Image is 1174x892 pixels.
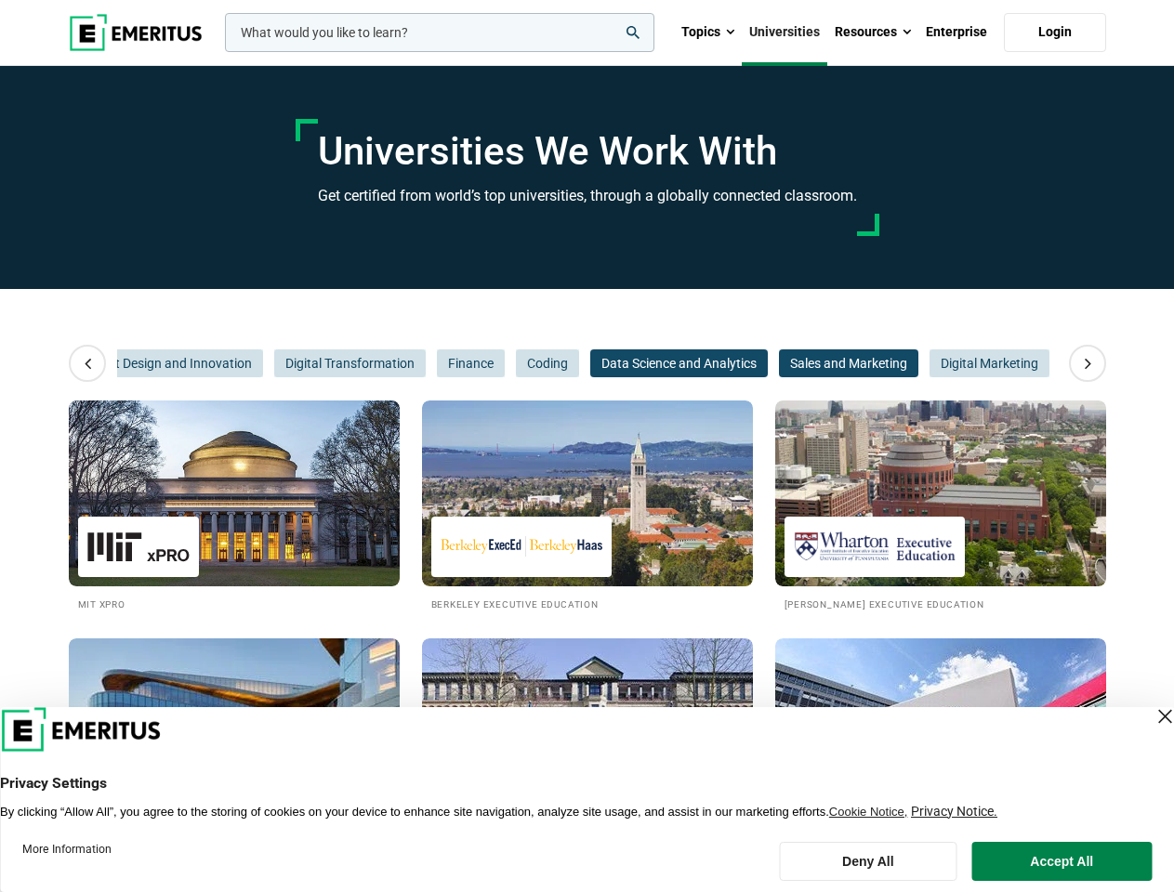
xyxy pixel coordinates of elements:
[274,349,426,377] button: Digital Transformation
[78,596,390,611] h2: MIT xPRO
[1004,13,1106,52] a: Login
[62,349,263,377] button: Product Design and Innovation
[87,526,190,568] img: MIT xPRO
[516,349,579,377] button: Coding
[422,400,753,611] a: Universities We Work With Berkeley Executive Education Berkeley Executive Education
[69,400,400,586] img: Universities We Work With
[775,638,1106,824] img: Universities We Work With
[422,638,753,849] a: Universities We Work With Cambridge Judge Business School Executive Education Cambridge Judge Bus...
[225,13,654,52] input: woocommerce-product-search-field-0
[422,400,753,586] img: Universities We Work With
[431,596,744,611] h2: Berkeley Executive Education
[785,596,1097,611] h2: [PERSON_NAME] Executive Education
[775,638,1106,849] a: Universities We Work With Imperial Executive Education Imperial Executive Education
[779,349,918,377] button: Sales and Marketing
[437,349,505,377] button: Finance
[422,638,753,824] img: Universities We Work With
[69,400,400,611] a: Universities We Work With MIT xPRO MIT xPRO
[930,349,1049,377] button: Digital Marketing
[69,638,400,849] a: Universities We Work With Kellogg Executive Education [PERSON_NAME] Executive Education
[775,400,1106,611] a: Universities We Work With Wharton Executive Education [PERSON_NAME] Executive Education
[69,638,400,824] img: Universities We Work With
[775,400,1106,586] img: Universities We Work With
[441,526,602,568] img: Berkeley Executive Education
[318,128,857,175] h1: Universities We Work With
[318,184,857,208] h3: Get certified from world’s top universities, through a globally connected classroom.
[794,526,956,568] img: Wharton Executive Education
[590,349,768,377] button: Data Science and Analytics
